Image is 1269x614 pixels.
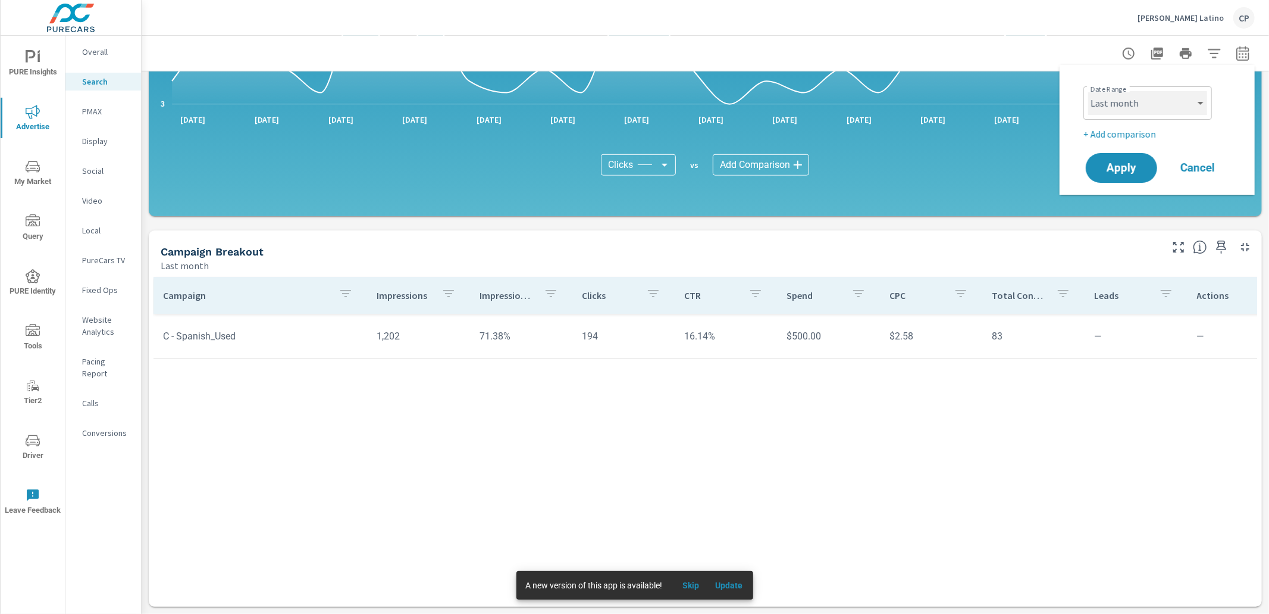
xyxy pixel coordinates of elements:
text: 3 [161,100,165,108]
div: Clicks [601,154,676,176]
div: Calls [65,394,141,412]
p: Spend [787,289,841,301]
p: Impressions [377,289,431,301]
td: 194 [572,321,675,351]
div: Video [65,192,141,210]
span: Tools [4,324,61,353]
div: Website Analytics [65,311,141,341]
p: Local [82,225,131,236]
span: Cancel [1174,163,1221,173]
div: PMAX [65,102,141,120]
p: Campaign [163,289,329,301]
p: [DATE] [838,114,880,126]
span: This is a summary of Search performance results by campaign. Each column can be sorted. [1193,240,1207,254]
button: Print Report [1174,42,1198,66]
button: Minimize Widget [1236,238,1255,257]
p: PureCars TV [82,254,131,266]
p: Actions [1197,289,1252,301]
button: Cancel [1162,153,1233,183]
p: Calls [82,397,131,409]
div: Local [65,222,141,239]
td: — [1085,321,1187,351]
span: Query [4,214,61,244]
p: PMAX [82,105,131,117]
span: My Market [4,160,61,189]
button: Update [710,576,748,595]
p: [DATE] [764,114,806,126]
p: [PERSON_NAME] Latino [1138,13,1224,23]
div: Pacing Report [65,353,141,382]
p: [DATE] [246,114,288,126]
td: $500.00 [777,321,879,351]
p: vs [676,160,713,170]
span: Driver [4,434,61,463]
div: nav menu [1,36,65,529]
div: Fixed Ops [65,281,141,299]
div: CP [1233,7,1255,29]
div: Overall [65,43,141,61]
span: Leave Feedback [4,488,61,518]
span: Add Comparison [720,159,790,171]
p: [DATE] [394,114,435,126]
div: PureCars TV [65,251,141,269]
h5: Campaign Breakout [161,245,264,258]
p: Website Analytics [82,314,131,338]
p: [DATE] [912,114,954,126]
p: + Add comparison [1083,127,1236,141]
div: Add Comparison [713,154,809,176]
p: Search [82,76,131,88]
div: Conversions [65,424,141,442]
p: [DATE] [468,114,510,126]
td: C - Spanish_Used [153,321,367,351]
p: Last month [161,258,209,273]
p: CPC [889,289,944,301]
p: Social [82,165,131,177]
p: Display [82,135,131,147]
p: Clicks [582,289,637,301]
p: [DATE] [986,114,1028,126]
p: CTR [684,289,739,301]
p: [DATE] [542,114,584,126]
p: Impression Share [480,289,534,301]
span: Tier2 [4,379,61,408]
p: Fixed Ops [82,284,131,296]
p: [DATE] [320,114,362,126]
span: Advertise [4,105,61,134]
span: Apply [1098,163,1145,173]
span: Save this to your personalized report [1212,238,1231,257]
p: Total Conversions [992,289,1046,301]
span: PURE Identity [4,269,61,298]
td: 16.14% [675,321,777,351]
p: Conversions [82,427,131,439]
div: Search [65,73,141,91]
span: PURE Insights [4,50,61,79]
button: Select Date Range [1231,42,1255,66]
button: Apply [1086,153,1157,183]
p: [DATE] [172,114,214,126]
button: Make Fullscreen [1169,238,1188,257]
span: Clicks [608,159,633,171]
p: Leads [1094,289,1149,301]
td: 1,202 [367,321,469,351]
button: Apply Filters [1202,42,1226,66]
p: [DATE] [690,114,732,126]
span: A new version of this app is available! [526,581,663,590]
p: Video [82,195,131,207]
button: "Export Report to PDF" [1145,42,1169,66]
td: 71.38% [470,321,572,351]
td: $2.58 [880,321,982,351]
span: Update [715,580,744,591]
div: Display [65,132,141,150]
p: Overall [82,46,131,58]
span: Skip [677,580,706,591]
td: 83 [982,321,1085,351]
button: Skip [672,576,710,595]
div: Social [65,162,141,180]
p: [DATE] [616,114,658,126]
p: Pacing Report [82,356,131,379]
